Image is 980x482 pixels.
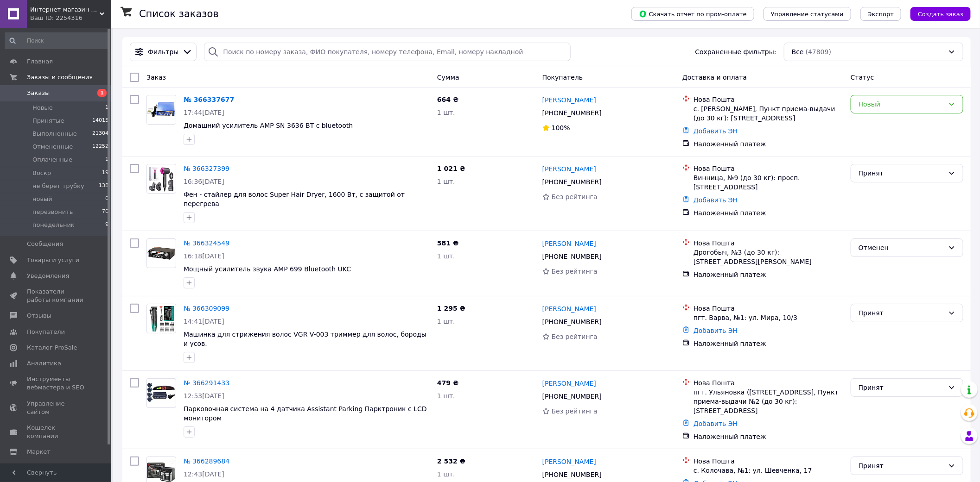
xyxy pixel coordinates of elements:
span: Показатели работы компании [27,288,86,304]
span: Заказы и сообщения [27,73,93,81]
div: Нова Пошта [694,164,843,173]
div: Нова Пошта [694,304,843,313]
span: Без рейтинга [552,407,598,415]
a: № 366291433 [184,379,229,387]
a: Домашний усилитель AMP SN 3636 BT c bluetooth [184,122,353,129]
span: 1 шт. [437,392,455,400]
span: (47809) [806,48,831,56]
span: Управление статусами [771,11,844,18]
span: новый [32,195,52,203]
div: Дрогобыч, №3 (до 30 кг): [STREET_ADDRESS][PERSON_NAME] [694,248,843,266]
h1: Список заказов [139,8,219,19]
span: Покупатели [27,328,65,336]
span: 14:41[DATE] [184,318,224,325]
span: 1 [105,104,108,112]
div: Наложенный платеж [694,270,843,279]
span: Заказы [27,89,50,97]
span: 12:53[DATE] [184,392,224,400]
span: 1 021 ₴ [437,165,465,172]
span: 70 [102,208,108,216]
a: Фен - стайлер для волос Super Hair Dryer, 1600 Вт, с защитой от перегрева [184,191,405,207]
a: Создать заказ [901,10,971,17]
div: Нова Пошта [694,457,843,466]
span: 17:44[DATE] [184,109,224,116]
span: Аналитика [27,359,61,368]
span: 19 [102,169,108,177]
div: Нова Пошта [694,95,843,104]
input: Поиск [5,32,109,49]
a: Мощный усилитель звука AMP 699 Bluetooth UKC [184,265,351,273]
span: [PHONE_NUMBER] [542,393,602,400]
span: 1 [97,89,107,97]
span: Отмененные [32,143,73,151]
span: Без рейтинга [552,268,598,275]
button: Создать заказ [910,7,971,21]
span: Скачать отчет по пром-оплате [639,10,747,18]
span: Фильтры [148,47,178,56]
img: Фото товару [147,245,176,262]
div: Ваш ID: 2254316 [30,14,111,22]
span: 14015 [92,117,108,125]
span: 12:43[DATE] [184,470,224,478]
button: Управление статусами [764,7,851,21]
img: Фото товару [147,306,176,332]
a: Фото товару [146,164,176,194]
a: Добавить ЭН [694,327,738,334]
span: 479 ₴ [437,379,458,387]
span: 9 [105,221,108,229]
span: 1 шт. [437,178,455,185]
span: Сообщения [27,240,63,248]
span: Уведомления [27,272,69,280]
span: Главная [27,57,53,66]
span: [PHONE_NUMBER] [542,471,602,478]
span: 1 шт. [437,470,455,478]
a: [PERSON_NAME] [542,239,596,248]
a: Добавить ЭН [694,196,738,204]
div: Винница, №9 (до 30 кг): просп. [STREET_ADDRESS] [694,173,843,192]
a: [PERSON_NAME] [542,379,596,388]
span: Выполненные [32,130,77,138]
img: Фото товару [147,165,176,193]
a: Добавить ЭН [694,127,738,135]
span: 1 шт. [437,109,455,116]
a: № 366309099 [184,305,229,312]
a: [PERSON_NAME] [542,164,596,174]
div: Принят [859,168,944,178]
div: с. Колочава, №1: ул. Шевченка, 17 [694,466,843,475]
a: [PERSON_NAME] [542,95,596,105]
span: Экспорт [868,11,894,18]
span: 12252 [92,143,108,151]
span: 0 [105,195,108,203]
div: Наложенный платеж [694,139,843,149]
span: Товары и услуги [27,256,79,264]
img: Фото товару [147,382,176,405]
span: 16:18[DATE] [184,252,224,260]
span: 138 [99,182,108,190]
a: Фото товару [146,304,176,333]
div: Принят [859,461,944,471]
span: 2 532 ₴ [437,457,465,465]
span: Маркет [27,448,51,456]
a: № 366289684 [184,457,229,465]
span: Статус [851,74,874,81]
span: 100% [552,124,570,131]
span: Создать заказ [918,11,963,18]
a: [PERSON_NAME] [542,304,596,313]
span: 1 шт. [437,318,455,325]
a: № 366327399 [184,165,229,172]
span: 664 ₴ [437,96,458,103]
span: Парковочная система на 4 датчика Assistant Parking Парктроник с LCD монитором [184,405,427,422]
button: Экспорт [860,7,901,21]
span: Интернет-магазин "UkrLine" [30,6,100,14]
span: не берет трубку [32,182,84,190]
div: Принят [859,308,944,318]
span: Без рейтинга [552,333,598,340]
span: [PHONE_NUMBER] [542,178,602,186]
div: Новый [859,99,944,109]
span: [PHONE_NUMBER] [542,253,602,260]
div: Принят [859,382,944,393]
div: с. [PERSON_NAME], Пункт приема-выдачи (до 30 кг): [STREET_ADDRESS] [694,104,843,123]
